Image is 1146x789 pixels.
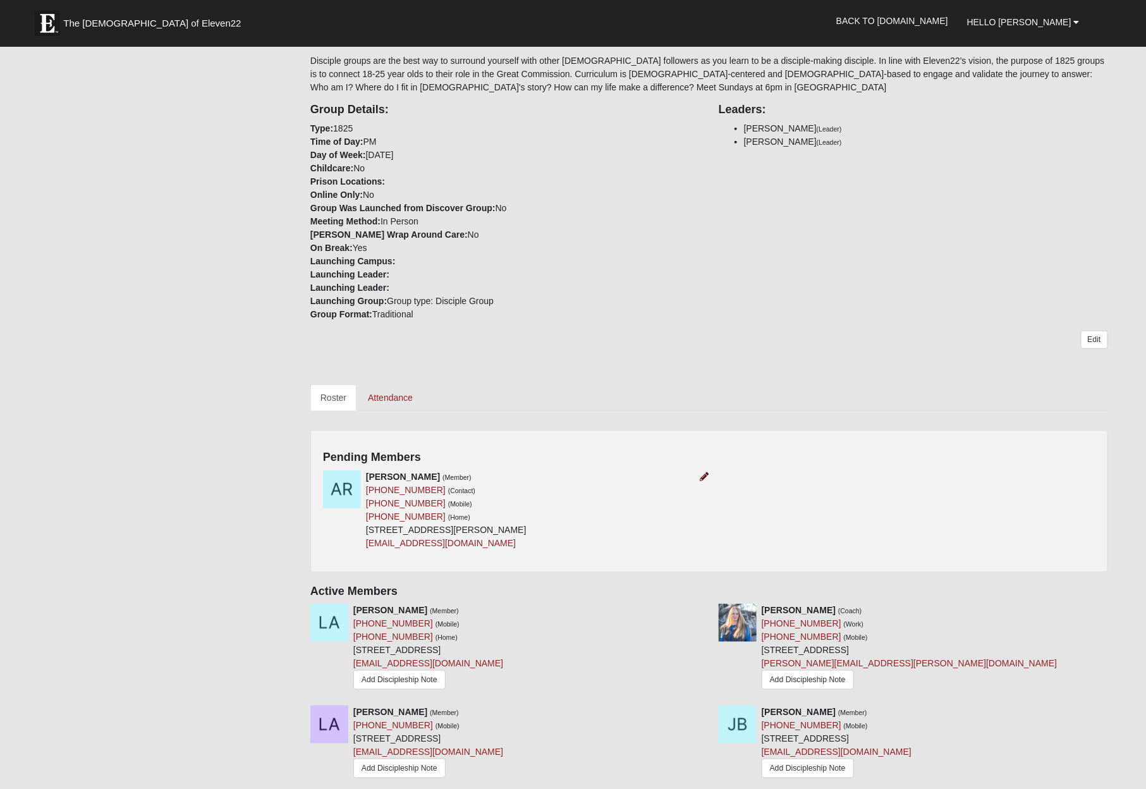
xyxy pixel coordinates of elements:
h4: Pending Members [323,451,1095,465]
a: [EMAIL_ADDRESS][DOMAIN_NAME] [762,747,911,757]
small: (Leader) [817,138,842,146]
div: [STREET_ADDRESS] [762,604,1058,695]
span: The [DEMOGRAPHIC_DATA] of Eleven22 [63,17,241,30]
a: [PHONE_NUMBER] [366,511,446,522]
span: HTML Size: 203 KB [196,774,270,785]
strong: [PERSON_NAME] [762,605,836,615]
a: [PHONE_NUMBER] [353,618,433,628]
small: (Home) [448,513,470,521]
h4: Group Details: [310,103,700,117]
div: [STREET_ADDRESS] [353,706,503,781]
small: (Work) [844,620,863,628]
a: Add Discipleship Note [762,759,854,778]
strong: [PERSON_NAME] [366,472,440,482]
strong: Launching Leader: [310,283,389,293]
a: Attendance [358,384,423,411]
div: [STREET_ADDRESS] [353,604,503,693]
small: (Contact) [448,487,475,494]
a: [PHONE_NUMBER] [762,720,841,730]
a: The [DEMOGRAPHIC_DATA] of Eleven22 [28,4,281,36]
strong: Day of Week: [310,150,366,160]
a: Edit [1081,331,1108,349]
a: Page Load Time: 1.89s [12,775,90,784]
a: [EMAIL_ADDRESS][DOMAIN_NAME] [366,538,516,548]
small: (Coach) [838,607,862,615]
strong: Type: [310,123,333,133]
span: Hello [PERSON_NAME] [967,17,1071,27]
div: [STREET_ADDRESS] [762,706,911,781]
small: (Mobile) [448,500,472,508]
a: Block Configuration (Alt-B) [1092,767,1115,785]
a: [PERSON_NAME][EMAIL_ADDRESS][PERSON_NAME][DOMAIN_NAME] [762,658,1058,668]
small: (Mobile) [844,633,868,641]
img: Eleven22 logo [35,11,60,36]
strong: Launching Leader: [310,269,389,279]
a: [EMAIL_ADDRESS][DOMAIN_NAME] [353,747,503,757]
div: 1825 PM [DATE] No No No In Person No Yes Group type: Disciple Group Traditional [301,94,709,321]
a: [EMAIL_ADDRESS][DOMAIN_NAME] [353,658,503,668]
strong: Launching Campus: [310,256,396,266]
strong: On Break: [310,243,353,253]
small: (Mobile) [436,722,460,730]
h4: Leaders: [719,103,1108,117]
a: [PHONE_NUMBER] [366,498,446,508]
strong: Prison Locations: [310,176,385,187]
strong: Online Only: [310,190,363,200]
strong: Launching Group: [310,296,387,306]
a: Hello [PERSON_NAME] [958,6,1089,38]
a: Roster [310,384,357,411]
a: Web cache enabled [279,772,286,785]
strong: Group Was Launched from Discover Group: [310,203,496,213]
a: [PHONE_NUMBER] [353,632,433,642]
a: Page Properties (Alt+P) [1115,767,1138,785]
a: [PHONE_NUMBER] [366,485,446,495]
a: [PHONE_NUMBER] [762,632,841,642]
small: (Member) [442,474,472,481]
small: (Member) [838,709,867,716]
small: (Member) [430,709,459,716]
strong: [PERSON_NAME] [353,707,427,717]
li: [PERSON_NAME] [744,122,1108,135]
strong: Time of Day: [310,137,363,147]
strong: [PERSON_NAME] [353,605,427,615]
a: Add Discipleship Note [353,759,446,778]
a: [PHONE_NUMBER] [353,720,433,730]
strong: [PERSON_NAME] [762,707,836,717]
a: Add Discipleship Note [353,670,446,690]
small: (Leader) [817,125,842,133]
small: (Home) [436,633,458,641]
small: (Mobile) [436,620,460,628]
h4: Active Members [310,585,1108,599]
span: ViewState Size: 84 KB [103,774,186,785]
strong: Childcare: [310,163,353,173]
strong: Group Format: [310,309,372,319]
small: (Mobile) [844,722,868,730]
li: [PERSON_NAME] [744,135,1108,149]
strong: Meeting Method: [310,216,381,226]
small: (Member) [430,607,459,615]
a: Back to [DOMAIN_NAME] [827,5,958,37]
a: Add Discipleship Note [762,670,854,690]
a: [PHONE_NUMBER] [762,618,841,628]
div: [STREET_ADDRESS][PERSON_NAME] [366,470,527,550]
strong: [PERSON_NAME] Wrap Around Care: [310,229,468,240]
